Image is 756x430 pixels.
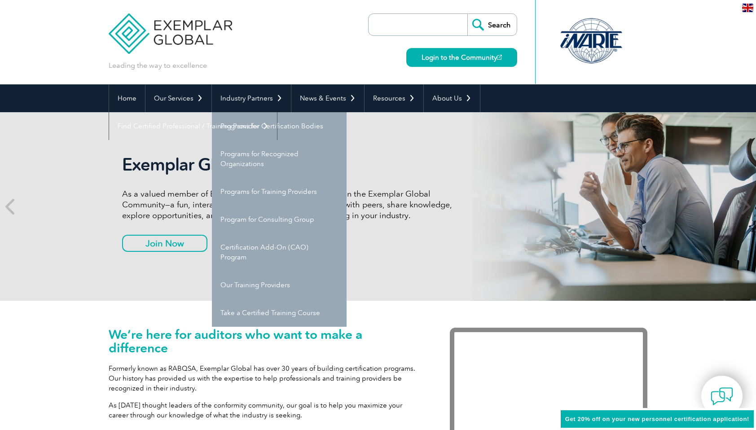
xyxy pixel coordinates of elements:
a: Certification Add-On (CAO) Program [212,233,347,271]
p: Leading the way to excellence [109,61,207,70]
p: As a valued member of Exemplar Global, we invite you to join the Exemplar Global Community—a fun,... [122,189,459,221]
p: Formerly known as RABQSA, Exemplar Global has over 30 years of building certification programs. O... [109,364,423,393]
img: contact-chat.png [711,385,733,408]
a: About Us [424,84,480,112]
h2: Exemplar Global Community [122,154,459,175]
img: en [742,4,753,12]
img: open_square.png [497,55,502,60]
a: Our Services [145,84,211,112]
a: Join Now [122,235,207,252]
a: Our Training Providers [212,271,347,299]
a: Resources [365,84,423,112]
a: Programs for Recognized Organizations [212,140,347,178]
a: Programs for Training Providers [212,178,347,206]
a: Industry Partners [212,84,291,112]
span: Get 20% off on your new personnel certification application! [565,416,749,422]
a: Take a Certified Training Course [212,299,347,327]
input: Search [467,14,517,35]
a: Home [109,84,145,112]
a: Find Certified Professional / Training Provider [109,112,277,140]
a: Login to the Community [406,48,517,67]
a: Programs for Certification Bodies [212,112,347,140]
p: As [DATE] thought leaders of the conformity community, our goal is to help you maximize your care... [109,400,423,420]
h1: We’re here for auditors who want to make a difference [109,328,423,355]
a: News & Events [291,84,364,112]
a: Program for Consulting Group [212,206,347,233]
